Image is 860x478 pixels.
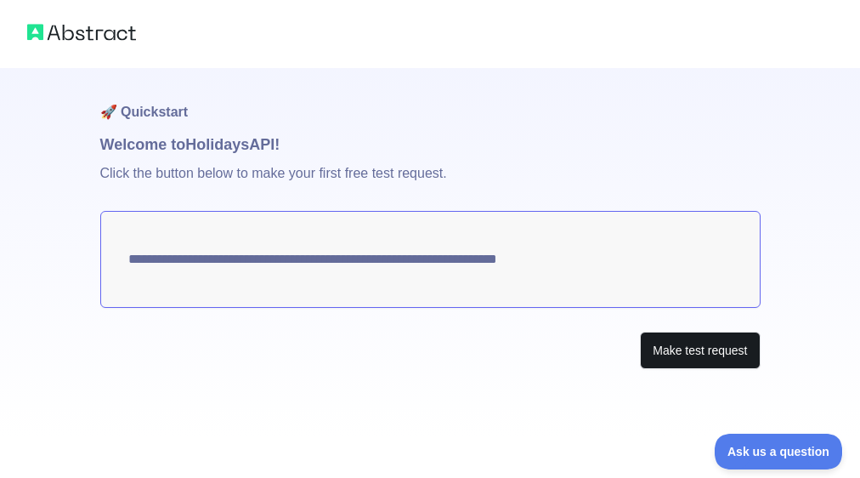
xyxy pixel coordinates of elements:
[100,156,761,211] p: Click the button below to make your first free test request.
[100,133,761,156] h1: Welcome to Holidays API!
[100,68,761,133] h1: 🚀 Quickstart
[640,332,760,370] button: Make test request
[715,434,843,469] iframe: Toggle Customer Support
[27,20,136,44] img: Abstract logo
